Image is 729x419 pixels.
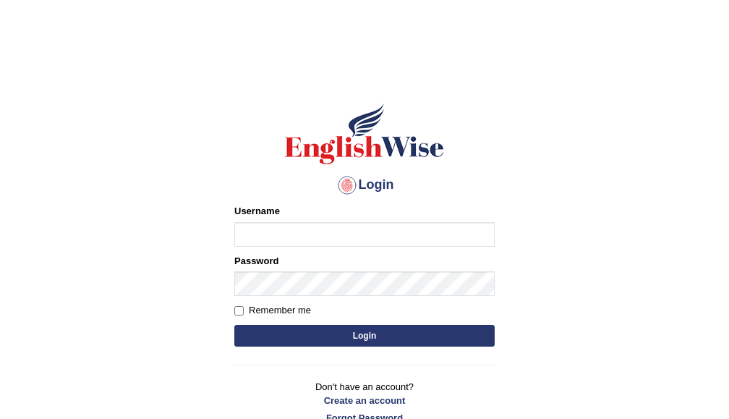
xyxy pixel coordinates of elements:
h4: Login [234,174,495,197]
label: Password [234,254,278,268]
img: Logo of English Wise sign in for intelligent practice with AI [282,101,447,166]
button: Login [234,325,495,347]
label: Username [234,204,280,218]
input: Remember me [234,306,244,316]
a: Create an account [234,394,495,407]
label: Remember me [234,303,311,318]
